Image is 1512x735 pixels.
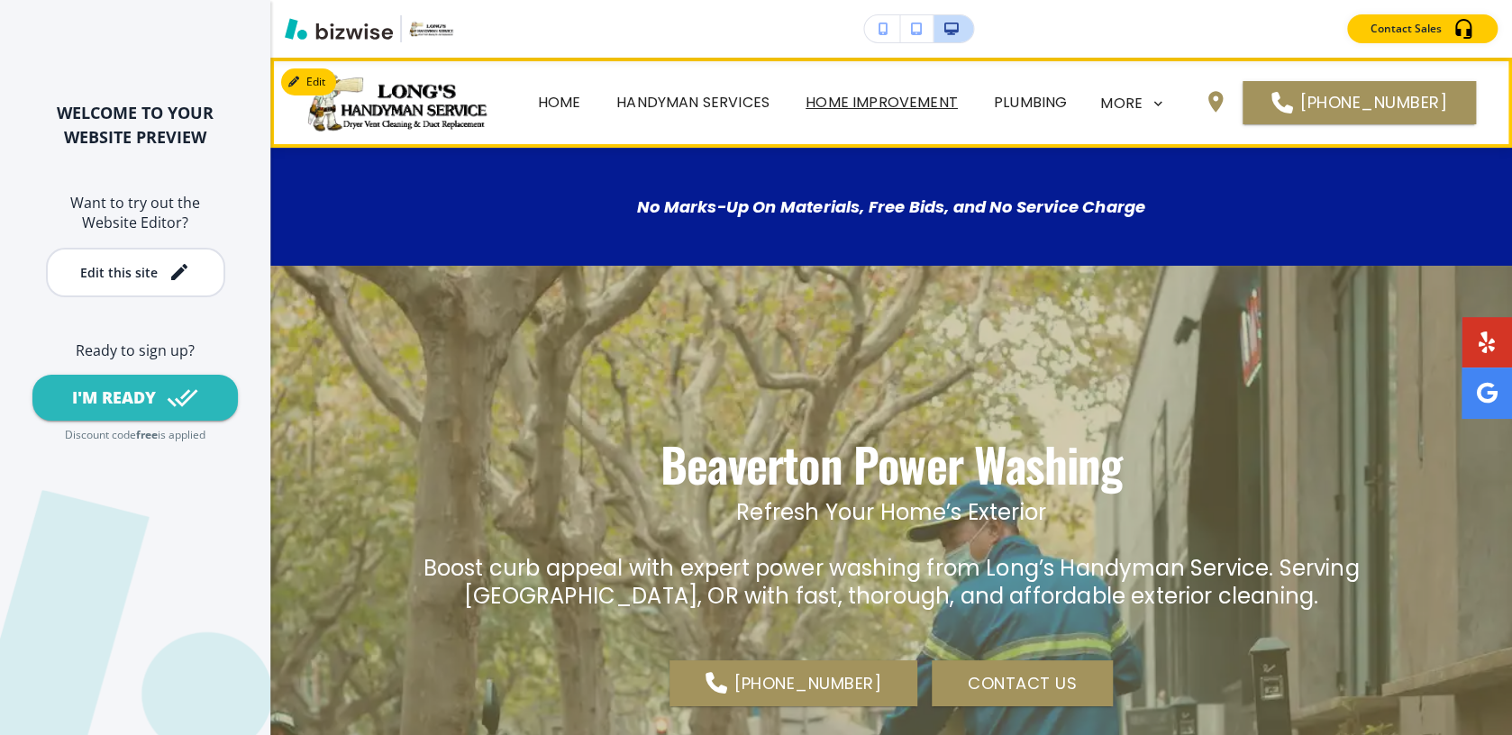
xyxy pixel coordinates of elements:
[29,193,241,233] h6: Want to try out the Website Editor?
[29,101,241,150] h2: WELCOME TO YOUR WEBSITE PREVIEW
[616,92,770,113] p: Handyman Services
[537,92,580,113] p: Home
[1243,81,1476,124] a: [PHONE_NUMBER]
[80,266,158,279] div: Edit this site
[409,20,458,38] img: Your Logo
[72,386,156,409] div: I'M READY
[806,92,958,113] p: Home Improvement
[1462,367,1512,418] a: Social media link to google account
[364,195,1418,219] p: No Marks-Up On Materials, Free Bids, and No Service Charge
[1100,95,1143,112] p: MORE
[285,18,393,40] img: Bizwise Logo
[932,660,1113,707] button: CONTACT US
[158,428,205,443] p: is applied
[65,428,136,443] p: Discount code
[136,428,158,443] p: free
[1099,87,1189,116] div: MORE
[1371,21,1442,37] p: Contact Sales
[1462,317,1512,367] a: Social media link to yelp account
[32,375,238,421] button: I'M READY
[364,554,1418,610] p: Boost curb appeal with expert power washing from Long’s Handyman Service. Serving [GEOGRAPHIC_DAT...
[1347,14,1498,43] button: Contact Sales
[306,66,506,138] img: Long's Handyman Service
[281,68,336,95] button: Edit
[29,340,241,360] h6: Ready to sign up?
[364,498,1418,526] p: Refresh Your Home’s Exterior
[994,92,1067,113] p: Plumbing
[46,248,225,297] button: Edit this site
[669,660,917,707] a: [PHONE_NUMBER]
[660,433,1122,495] p: Beaverton Power Washing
